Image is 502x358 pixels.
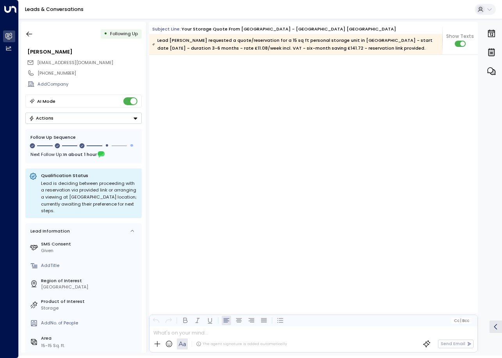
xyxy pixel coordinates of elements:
[41,247,139,254] div: Given
[152,26,181,32] span: Subject Line:
[37,70,141,77] div: [PHONE_NUMBER]
[41,320,139,326] div: AddNo. of People
[41,262,139,269] div: AddTitle
[41,180,138,215] div: Lead is deciding between proceeding with a reservation via provided link or arranging a viewing a...
[29,115,53,121] div: Actions
[110,30,138,37] span: Following Up
[454,319,469,323] span: Cc Bcc
[25,113,142,124] button: Actions
[41,284,139,290] div: [GEOGRAPHIC_DATA]
[460,319,461,323] span: |
[37,59,113,66] span: slf@fastmail.com
[41,172,138,179] p: Qualification Status
[30,134,137,141] div: Follow Up Sequence
[41,305,139,311] div: Storage
[41,277,139,284] label: Region of Interest
[151,316,161,325] button: Undo
[41,342,65,349] div: 15-15 Sq. ft.
[451,318,472,324] button: Cc|Bcc
[25,113,142,124] div: Button group with a nested menu
[446,33,474,40] span: Show Texts
[164,316,173,325] button: Redo
[37,97,55,105] div: AI Mode
[37,81,141,88] div: AddCompany
[152,36,438,52] div: Lead [PERSON_NAME] requested a quote/reservation for a 15 sq ft personal storage unit in [GEOGRAP...
[196,341,287,347] div: The agent signature is added automatically
[41,335,139,342] label: Area
[30,150,137,159] div: Next Follow Up:
[104,28,107,39] div: •
[27,48,141,55] div: [PERSON_NAME]
[182,26,396,32] div: Your storage quote from [GEOGRAPHIC_DATA] - [GEOGRAPHIC_DATA] [GEOGRAPHIC_DATA]
[63,150,97,159] span: In about 1 hour
[41,241,139,247] label: SMS Consent
[41,298,139,305] label: Product of Interest
[28,228,70,234] div: Lead Information
[25,6,84,13] a: Leads & Conversations
[37,59,113,66] span: [EMAIL_ADDRESS][DOMAIN_NAME]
